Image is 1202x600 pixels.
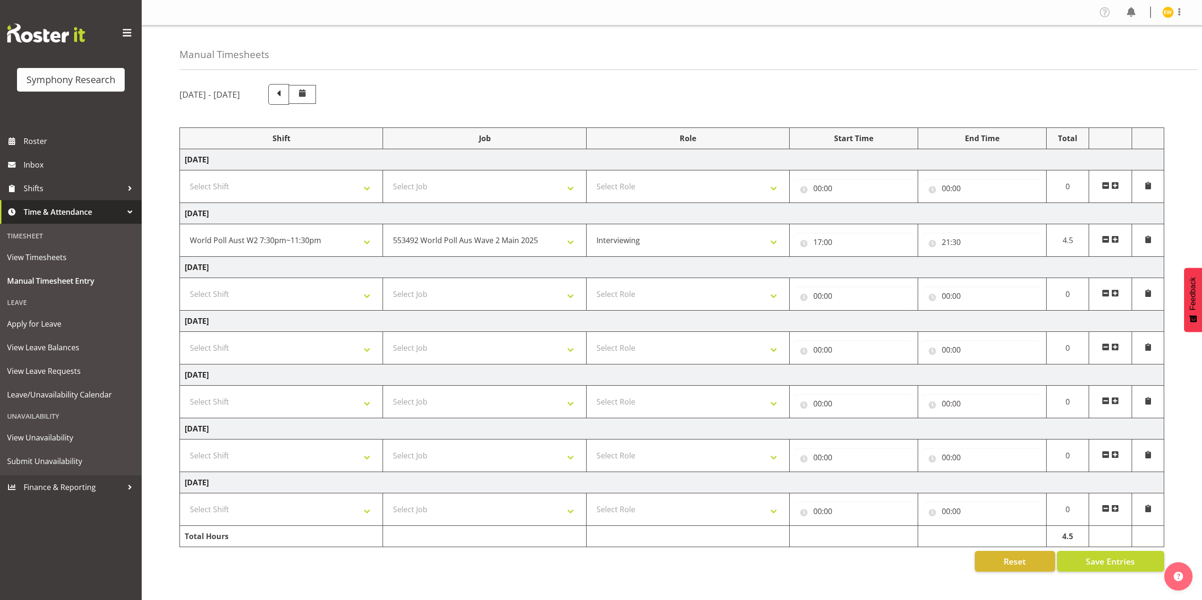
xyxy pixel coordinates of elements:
div: Total [1051,133,1084,144]
span: Manual Timesheet Entry [7,274,135,288]
td: 0 [1046,439,1089,472]
td: [DATE] [180,203,1164,224]
div: Timesheet [2,226,139,245]
a: View Timesheets [2,245,139,269]
a: Manual Timesheet Entry [2,269,139,293]
td: 0 [1046,332,1089,364]
input: Click to select... [794,287,913,305]
span: Leave/Unavailability Calendar [7,388,135,402]
div: Unavailability [2,406,139,426]
span: Inbox [24,158,137,172]
button: Feedback - Show survey [1184,268,1202,332]
h5: [DATE] - [DATE] [179,89,240,100]
input: Click to select... [923,502,1041,521]
input: Click to select... [794,179,913,198]
button: Save Entries [1057,551,1164,572]
a: Leave/Unavailability Calendar [2,383,139,406]
div: Shift [185,133,378,144]
td: [DATE] [180,149,1164,170]
input: Click to select... [923,233,1041,252]
a: View Leave Requests [2,359,139,383]
td: 0 [1046,278,1089,311]
a: View Unavailability [2,426,139,449]
a: Apply for Leave [2,312,139,336]
td: [DATE] [180,311,1164,332]
input: Click to select... [923,287,1041,305]
td: [DATE] [180,257,1164,278]
span: Apply for Leave [7,317,135,331]
input: Click to select... [923,394,1041,413]
a: Submit Unavailability [2,449,139,473]
div: End Time [923,133,1041,144]
input: Click to select... [794,394,913,413]
span: View Timesheets [7,250,135,264]
span: Reset [1004,555,1026,567]
span: Submit Unavailability [7,454,135,468]
span: Feedback [1189,277,1197,310]
img: Rosterit website logo [7,24,85,42]
input: Click to select... [794,233,913,252]
img: help-xxl-2.png [1174,572,1183,581]
div: Start Time [794,133,913,144]
div: Symphony Research [26,73,115,87]
input: Click to select... [923,179,1041,198]
a: View Leave Balances [2,336,139,359]
div: Job [388,133,581,144]
td: [DATE] [180,472,1164,493]
input: Click to select... [923,448,1041,467]
button: Reset [975,551,1055,572]
span: Finance & Reporting [24,480,123,494]
span: Roster [24,134,137,148]
span: Shifts [24,181,123,195]
td: [DATE] [180,418,1164,439]
span: Save Entries [1086,555,1135,567]
td: 0 [1046,386,1089,418]
td: [DATE] [180,364,1164,386]
td: 4.5 [1046,526,1089,547]
input: Click to select... [794,502,913,521]
div: Leave [2,293,139,312]
td: 0 [1046,493,1089,526]
input: Click to select... [794,340,913,359]
div: Role [591,133,784,144]
h4: Manual Timesheets [179,49,269,60]
span: View Leave Requests [7,364,135,378]
td: Total Hours [180,526,383,547]
td: 4.5 [1046,224,1089,257]
input: Click to select... [923,340,1041,359]
td: 0 [1046,170,1089,203]
span: View Leave Balances [7,340,135,355]
img: enrica-walsh11863.jpg [1162,7,1174,18]
span: Time & Attendance [24,205,123,219]
span: View Unavailability [7,431,135,445]
input: Click to select... [794,448,913,467]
